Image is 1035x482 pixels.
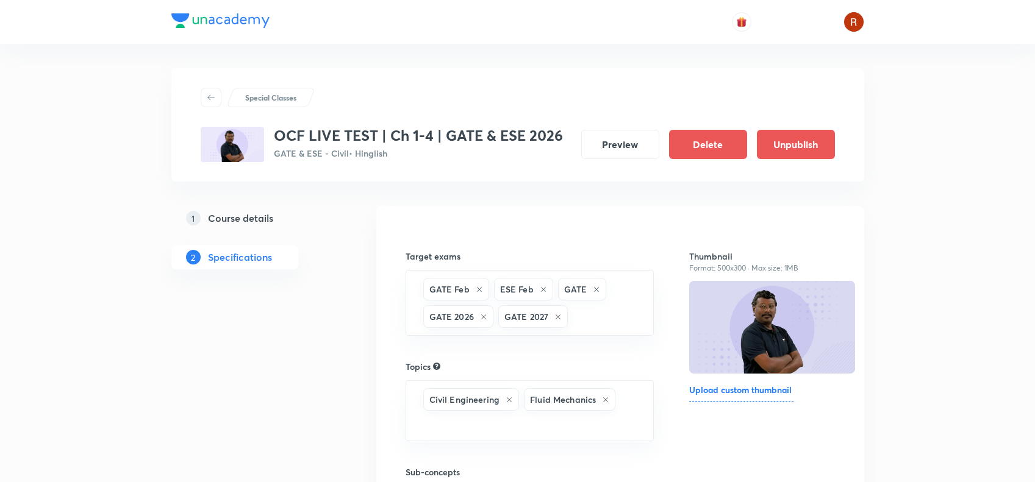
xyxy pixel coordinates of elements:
p: GATE & ESE - Civil • Hinglish [274,147,563,160]
h6: ESE Feb [500,283,534,296]
h3: OCF LIVE TEST | Ch 1-4 | GATE & ESE 2026 [274,127,563,144]
img: Thumbnail [688,280,857,374]
h6: Target exams [406,250,654,263]
h6: Thumbnail [689,250,834,263]
img: Rupsha chowdhury [843,12,864,32]
button: Unpublish [757,130,835,159]
p: 2 [186,250,201,264]
h5: Course details [208,211,273,225]
h6: GATE 2026 [429,310,474,323]
button: Preview [581,130,659,159]
a: 1Course details [171,206,337,230]
button: Open [646,409,649,412]
h6: Sub-concepts [406,466,654,478]
h6: GATE Feb [429,283,470,296]
p: Special Classes [245,92,296,103]
h5: Specifications [208,250,272,264]
img: Company Logo [171,13,270,28]
h6: GATE [564,283,587,296]
img: avatar [736,16,747,27]
button: avatar [732,12,751,32]
h6: GATE 2027 [504,310,548,323]
a: Company Logo [171,13,270,31]
button: Open [646,302,649,304]
img: 2634F48B-975B-400C-A87A-0A67E817627A_special_class.png [201,127,264,162]
div: Search for topics [433,361,440,372]
h6: Topics [406,360,431,373]
button: Delete [669,130,747,159]
h6: Fluid Mechanics [530,393,596,406]
h6: Upload custom thumbnail [689,383,793,402]
p: 1 [186,211,201,225]
h6: Civil Engineering [429,393,500,406]
p: Format: 500x300 · Max size: 1MB [689,263,834,274]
